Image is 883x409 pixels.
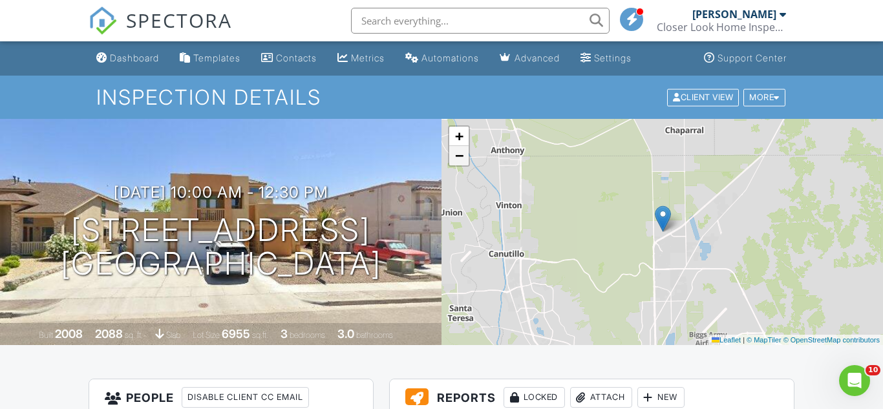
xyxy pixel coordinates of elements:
a: Contacts [256,47,322,70]
div: Client View [667,89,739,106]
span: 10 [866,365,880,375]
a: © OpenStreetMap contributors [783,336,880,344]
div: 3 [281,327,288,341]
span: Lot Size [193,330,220,340]
div: 2008 [55,327,83,341]
div: 3.0 [337,327,354,341]
span: sq.ft. [252,330,268,340]
input: Search everything... [351,8,610,34]
span: Built [39,330,53,340]
div: 2088 [95,327,123,341]
a: Settings [575,47,637,70]
a: Zoom out [449,146,469,165]
h1: Inspection Details [96,86,786,109]
span: − [455,147,463,163]
a: Leaflet [712,336,741,344]
span: | [743,336,745,344]
div: Settings [594,52,632,63]
div: 6955 [222,327,250,341]
div: Locked [504,387,565,408]
span: + [455,128,463,144]
div: [PERSON_NAME] [692,8,776,21]
span: sq. ft. [125,330,143,340]
div: Templates [193,52,240,63]
a: Templates [175,47,246,70]
div: Contacts [276,52,317,63]
div: Disable Client CC Email [182,387,309,408]
a: Client View [666,92,742,101]
a: Zoom in [449,127,469,146]
span: SPECTORA [126,6,232,34]
div: Closer Look Home Inspections, LLC [657,21,786,34]
div: Dashboard [110,52,159,63]
a: Advanced [495,47,565,70]
a: Dashboard [91,47,164,70]
a: SPECTORA [89,17,232,45]
div: New [637,387,685,408]
iframe: Intercom live chat [839,365,870,396]
div: Support Center [718,52,787,63]
span: bathrooms [356,330,393,340]
div: More [743,89,785,106]
a: Automations (Basic) [400,47,484,70]
span: bedrooms [290,330,325,340]
span: slab [166,330,180,340]
div: Metrics [351,52,385,63]
h3: [DATE] 10:00 am - 12:30 pm [114,184,328,201]
img: Marker [655,205,671,232]
a: Metrics [332,47,390,70]
div: Advanced [515,52,560,63]
div: Attach [570,387,632,408]
a: © MapTiler [747,336,782,344]
img: The Best Home Inspection Software - Spectora [89,6,117,35]
h1: [STREET_ADDRESS] [GEOGRAPHIC_DATA] [61,213,381,282]
div: Automations [421,52,479,63]
a: Support Center [699,47,792,70]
